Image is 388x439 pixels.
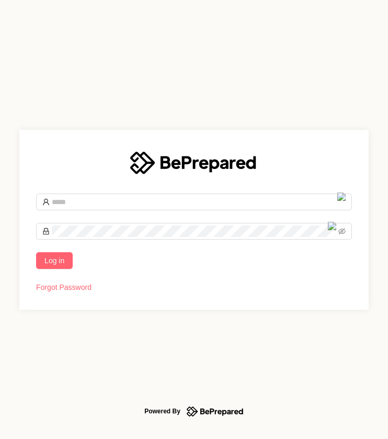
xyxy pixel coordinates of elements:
span: eye-invisible [338,228,346,235]
span: user [42,198,50,206]
a: Forgot Password [36,283,92,291]
div: Powered By [144,405,180,418]
span: lock [42,228,50,235]
button: Log in [36,252,73,269]
span: Log in [44,255,64,266]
